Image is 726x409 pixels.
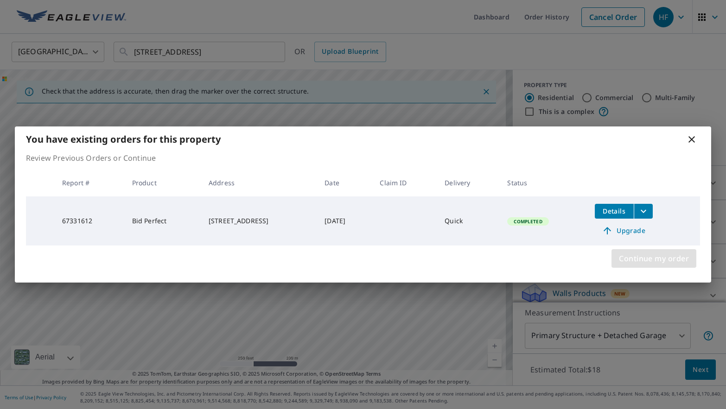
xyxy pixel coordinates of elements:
[611,249,696,268] button: Continue my order
[634,204,653,219] button: filesDropdownBtn-67331612
[201,169,317,196] th: Address
[55,169,125,196] th: Report #
[372,169,437,196] th: Claim ID
[600,225,647,236] span: Upgrade
[125,169,201,196] th: Product
[619,252,689,265] span: Continue my order
[209,216,310,226] div: [STREET_ADDRESS]
[595,204,634,219] button: detailsBtn-67331612
[26,133,221,145] b: You have existing orders for this property
[508,218,548,225] span: Completed
[317,169,372,196] th: Date
[500,169,587,196] th: Status
[600,207,628,215] span: Details
[317,196,372,245] td: [DATE]
[437,196,500,245] td: Quick
[437,169,500,196] th: Delivery
[125,196,201,245] td: Bid Perfect
[595,223,653,238] a: Upgrade
[55,196,125,245] td: 67331612
[26,152,700,164] p: Review Previous Orders or Continue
